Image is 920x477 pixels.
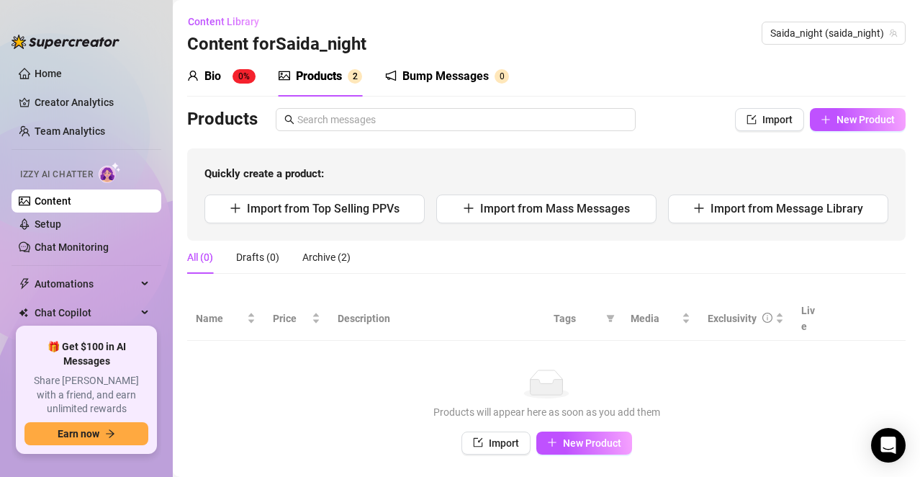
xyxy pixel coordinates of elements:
[230,202,241,214] span: plus
[236,249,279,265] div: Drafts (0)
[35,195,71,207] a: Content
[35,68,62,79] a: Home
[35,272,137,295] span: Automations
[385,70,397,81] span: notification
[631,311,679,326] span: Media
[693,202,705,214] span: plus
[871,428,906,463] div: Open Intercom Messenger
[24,340,148,368] span: 🎁 Get $100 in AI Messages
[480,202,630,215] span: Import from Mass Messages
[821,115,831,125] span: plus
[302,249,351,265] div: Archive (2)
[793,297,829,341] th: Live
[279,70,290,81] span: picture
[19,278,30,290] span: thunderbolt
[708,311,757,326] div: Exclusivity
[187,10,271,33] button: Content Library
[264,297,329,341] th: Price
[284,115,294,125] span: search
[58,428,99,440] span: Earn now
[187,297,264,341] th: Name
[187,33,366,56] h3: Content for Saida_night
[668,195,888,223] button: Import from Message Library
[353,71,358,81] span: 2
[606,314,615,323] span: filter
[99,162,121,183] img: AI Chatter
[489,437,519,449] span: Import
[461,432,531,455] button: Import
[105,429,115,439] span: arrow-right
[348,69,362,84] sup: 2
[35,241,109,253] a: Chat Monitoring
[19,308,28,318] img: Chat Copilot
[329,297,544,341] th: Description
[762,313,772,323] span: info-circle
[495,69,509,84] sup: 0
[402,68,489,85] div: Bump Messages
[735,108,804,131] button: Import
[247,202,400,215] span: Import from Top Selling PPVs
[35,301,137,324] span: Chat Copilot
[273,311,309,326] span: Price
[770,22,897,44] span: Saida_night (saida_night)
[762,114,793,125] span: Import
[747,115,757,125] span: import
[35,91,150,114] a: Creator Analytics
[622,297,699,341] th: Media
[836,114,895,125] span: New Product
[202,404,891,420] div: Products will appear here as soon as you add them
[187,108,258,131] h3: Products
[473,437,483,447] span: import
[20,168,93,182] span: Izzy AI Chatter
[297,112,627,128] input: Search messages
[296,68,342,85] div: Products
[204,195,425,223] button: Import from Top Selling PPVs
[563,437,621,449] span: New Product
[187,70,199,81] span: user
[554,311,600,326] span: Tags
[547,437,557,447] span: plus
[35,218,61,230] a: Setup
[436,195,657,223] button: Import from Mass Messages
[35,125,105,137] a: Team Analytics
[204,167,324,180] strong: Quickly create a product:
[889,29,898,37] span: team
[188,16,259,27] span: Content Library
[233,69,256,84] sup: 0%
[603,308,618,329] span: filter
[24,422,148,445] button: Earn nowarrow-right
[196,311,244,326] span: Name
[536,432,632,455] button: New Product
[463,202,474,214] span: plus
[204,68,221,85] div: Bio
[810,108,906,131] button: New Product
[24,374,148,416] span: Share [PERSON_NAME] with a friend, and earn unlimited rewards
[711,202,863,215] span: Import from Message Library
[12,35,119,49] img: logo-BBDzfeDw.svg
[187,249,213,265] div: All (0)
[545,297,622,341] th: Tags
